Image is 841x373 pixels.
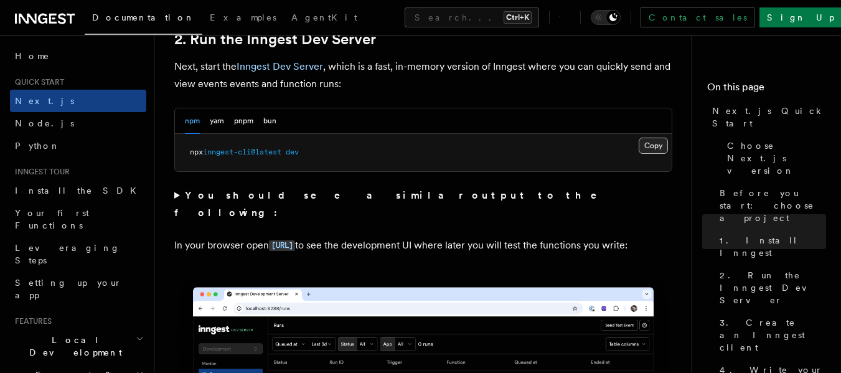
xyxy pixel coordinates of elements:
[639,138,668,154] button: Copy
[715,229,826,264] a: 1. Install Inngest
[174,31,376,48] a: 2. Run the Inngest Dev Server
[210,12,276,22] span: Examples
[15,96,74,106] span: Next.js
[286,148,299,156] span: dev
[15,141,60,151] span: Python
[720,269,826,306] span: 2. Run the Inngest Dev Server
[10,90,146,112] a: Next.js
[185,108,200,134] button: npm
[269,240,295,251] code: [URL]
[291,12,357,22] span: AgentKit
[720,234,826,259] span: 1. Install Inngest
[174,58,672,93] p: Next, start the , which is a fast, in-memory version of Inngest where you can quickly send and vi...
[10,112,146,135] a: Node.js
[263,108,276,134] button: bun
[720,187,826,224] span: Before you start: choose a project
[715,182,826,229] a: Before you start: choose a project
[15,278,122,300] span: Setting up your app
[10,167,70,177] span: Inngest tour
[269,239,295,251] a: [URL]
[234,108,253,134] button: pnpm
[237,60,323,72] a: Inngest Dev Server
[641,7,754,27] a: Contact sales
[10,77,64,87] span: Quick start
[15,186,144,196] span: Install the SDK
[190,148,203,156] span: npx
[10,329,146,364] button: Local Development
[10,237,146,271] a: Leveraging Steps
[504,11,532,24] kbd: Ctrl+K
[715,264,826,311] a: 2. Run the Inngest Dev Server
[174,189,614,219] strong: You should see a similar output to the following:
[405,7,539,27] button: Search...Ctrl+K
[92,12,195,22] span: Documentation
[15,118,74,128] span: Node.js
[10,334,136,359] span: Local Development
[707,100,826,135] a: Next.js Quick Start
[210,108,224,134] button: yarn
[10,202,146,237] a: Your first Functions
[10,271,146,306] a: Setting up your app
[202,4,284,34] a: Examples
[10,179,146,202] a: Install the SDK
[15,243,120,265] span: Leveraging Steps
[174,187,672,222] summary: You should see a similar output to the following:
[10,45,146,67] a: Home
[174,237,672,255] p: In your browser open to see the development UI where later you will test the functions you write:
[720,316,826,354] span: 3. Create an Inngest client
[722,135,826,182] a: Choose Next.js version
[715,311,826,359] a: 3. Create an Inngest client
[707,80,826,100] h4: On this page
[85,4,202,35] a: Documentation
[10,316,52,326] span: Features
[727,139,826,177] span: Choose Next.js version
[15,50,50,62] span: Home
[712,105,826,130] span: Next.js Quick Start
[15,208,89,230] span: Your first Functions
[203,148,281,156] span: inngest-cli@latest
[10,135,146,157] a: Python
[284,4,365,34] a: AgentKit
[591,10,621,25] button: Toggle dark mode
